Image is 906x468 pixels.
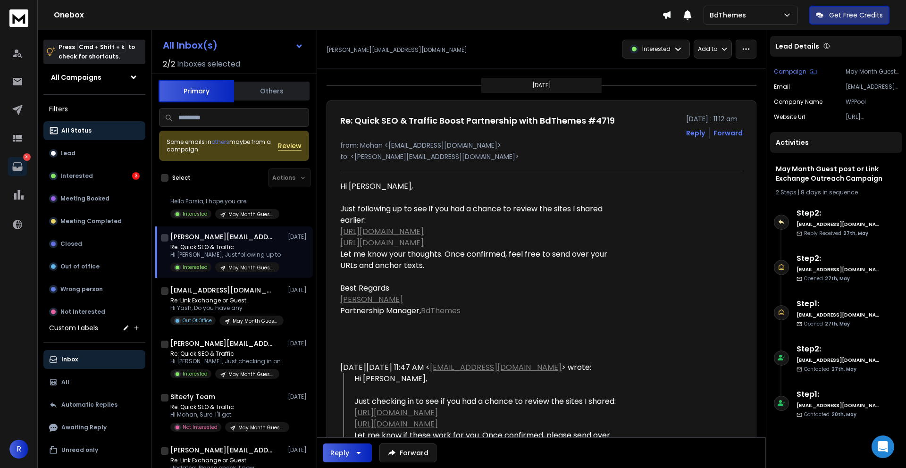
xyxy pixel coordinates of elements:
[846,113,898,121] p: [URL][DOMAIN_NAME]
[170,392,215,401] h1: Siteefy Team
[804,411,856,418] p: Contacted
[797,402,879,409] h6: [EMAIL_ADDRESS][DOMAIN_NAME]
[9,9,28,27] img: logo
[170,304,284,312] p: Hi Yash, Do you have any
[170,251,281,259] p: Hi [PERSON_NAME], Just following up to
[831,366,856,373] span: 27th, May
[340,181,616,192] div: Hi [PERSON_NAME],
[43,373,145,392] button: All
[354,407,438,418] a: [URL][DOMAIN_NAME]
[43,418,145,437] button: Awaiting Reply
[774,113,805,121] p: Website url
[183,370,208,377] p: Interested
[774,98,822,106] p: Company Name
[170,339,274,348] h1: [PERSON_NAME][EMAIL_ADDRESS][DOMAIN_NAME]
[43,102,145,116] h3: Filters
[278,141,302,150] button: Review
[323,443,372,462] button: Reply
[233,318,278,325] p: May Month Guest post or Link Exchange Outreach Campaign
[228,264,274,271] p: May Month Guest post or Link Exchange Outreach Campaign
[211,138,229,146] span: others
[170,285,274,295] h1: [EMAIL_ADDRESS][DOMAIN_NAME]
[8,157,27,176] a: 3
[159,80,234,102] button: Primary
[801,188,858,196] span: 8 days in sequence
[228,371,274,378] p: May Month Guest post or Link Exchange Outreach Campaign
[238,424,284,431] p: May Month Guest post or Link Exchange Outreach Campaign
[77,42,126,52] span: Cmd + Shift + k
[846,83,898,91] p: [EMAIL_ADDRESS][DOMAIN_NAME]
[228,211,274,218] p: May Month Guest post or Link Exchange Outreach Campaign
[163,58,175,70] span: 2 / 2
[804,230,868,237] p: Reply Received
[430,362,562,373] a: [EMAIL_ADDRESS][DOMAIN_NAME]
[831,411,856,418] span: 20th, May
[60,240,82,248] p: Closed
[43,212,145,231] button: Meeting Completed
[797,298,879,309] h6: Step 1 :
[846,68,898,75] p: May Month Guest post or Link Exchange Outreach Campaign
[23,153,31,161] p: 3
[43,302,145,321] button: Not Interested
[170,411,284,418] p: Hi Mohan, Sure. I'll get
[43,257,145,276] button: Out of office
[354,396,616,407] div: Just checking in to see if you had a chance to review the sites I shared:
[61,127,92,134] p: All Status
[60,217,122,225] p: Meeting Completed
[340,237,424,248] a: [URL][DOMAIN_NAME]
[183,264,208,271] p: Interested
[43,189,145,208] button: Meeting Booked
[776,188,797,196] span: 2 Steps
[340,152,743,161] p: to: <[PERSON_NAME][EMAIL_ADDRESS][DOMAIN_NAME]>
[167,138,278,153] div: Some emails in maybe from a campaign
[43,280,145,299] button: Wrong person
[713,128,743,138] div: Forward
[288,340,309,347] p: [DATE]
[43,395,145,414] button: Automatic Replies
[170,198,279,205] p: Hello Parsia, I hope you are
[686,114,743,124] p: [DATE] : 11:12 am
[686,128,705,138] button: Reply
[60,285,103,293] p: Wrong person
[170,358,281,365] p: Hi [PERSON_NAME], Just checking in on
[340,294,403,305] a: [PERSON_NAME]
[43,350,145,369] button: Inbox
[288,233,309,241] p: [DATE]
[340,305,616,317] div: Partnership Manager,
[354,418,438,429] a: [URL][DOMAIN_NAME]
[54,9,662,21] h1: Onebox
[327,46,467,54] p: [PERSON_NAME][EMAIL_ADDRESS][DOMAIN_NAME]
[60,172,93,180] p: Interested
[170,403,284,411] p: Re: Quick SEO & Traffic
[172,174,191,182] label: Select
[698,45,717,53] p: Add to
[797,266,879,273] h6: [EMAIL_ADDRESS][DOMAIN_NAME]
[60,150,75,157] p: Lead
[797,357,879,364] h6: [EMAIL_ADDRESS][DOMAIN_NAME]
[809,6,889,25] button: Get Free Credits
[825,275,850,282] span: 27th, May
[774,68,806,75] p: Campaign
[234,81,310,101] button: Others
[825,320,850,327] span: 27th, May
[170,350,281,358] p: Re: Quick SEO & Traffic
[804,366,856,373] p: Contacted
[288,286,309,294] p: [DATE]
[797,208,879,219] h6: Step 2 :
[43,121,145,140] button: All Status
[354,430,616,452] div: Let me know if these work for you. Once confirmed, please send over the URLs and anchor texts you...
[170,232,274,242] h1: [PERSON_NAME][EMAIL_ADDRESS][DOMAIN_NAME]
[829,10,883,20] p: Get Free Credits
[43,441,145,460] button: Unread only
[43,144,145,163] button: Lead
[163,41,218,50] h1: All Inbox(s)
[710,10,750,20] p: BdThemes
[776,164,897,183] h1: May Month Guest post or Link Exchange Outreach Campaign
[9,440,28,459] button: R
[770,132,902,153] div: Activities
[59,42,135,61] p: Press to check for shortcuts.
[170,457,279,464] p: Re: Link Exchange or Guest
[51,73,101,82] h1: All Campaigns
